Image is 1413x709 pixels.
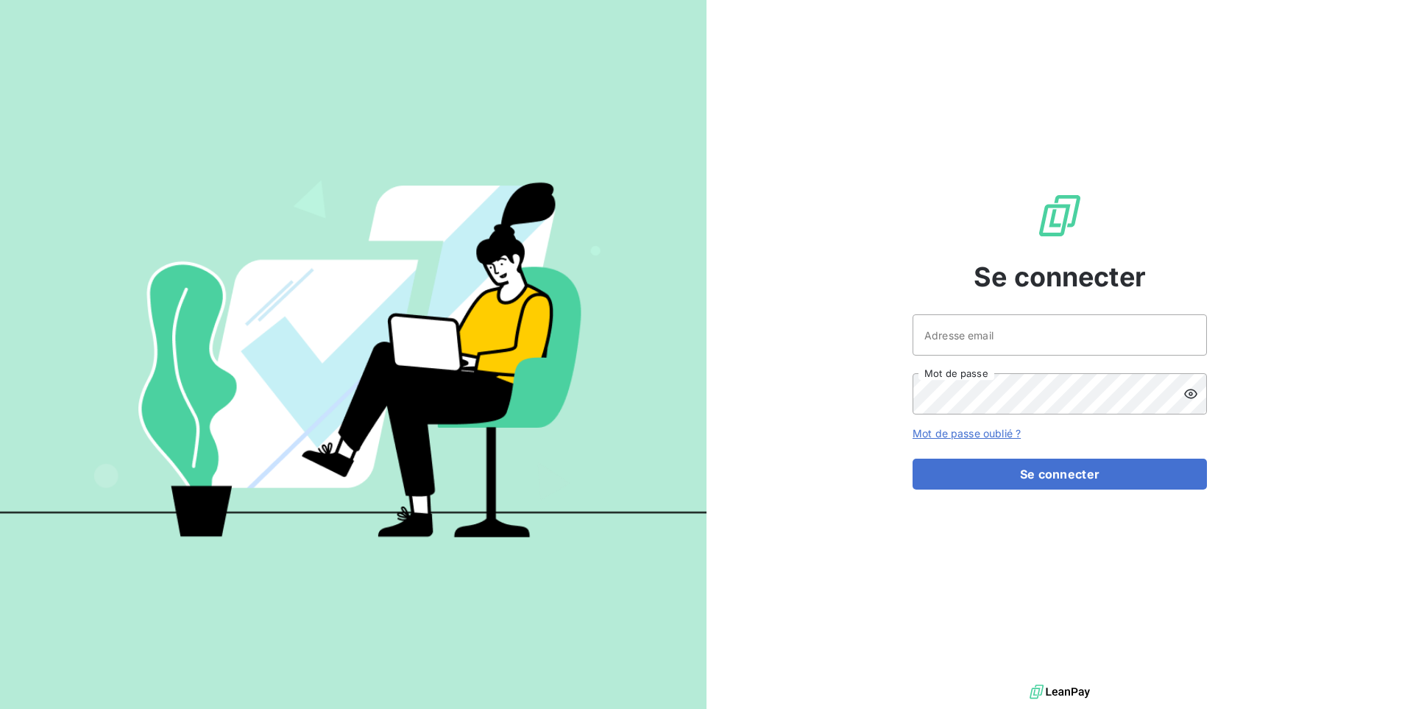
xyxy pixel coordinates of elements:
[913,459,1207,490] button: Se connecter
[913,314,1207,356] input: placeholder
[1036,192,1083,239] img: Logo LeanPay
[974,257,1146,297] span: Se connecter
[1030,681,1090,703] img: logo
[913,427,1021,440] a: Mot de passe oublié ?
